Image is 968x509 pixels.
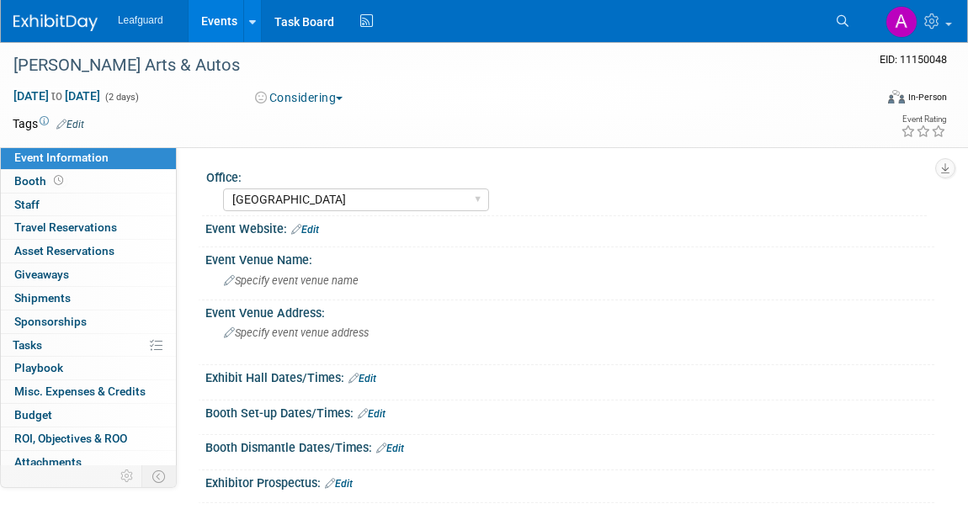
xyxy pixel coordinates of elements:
span: Staff [14,198,40,211]
span: Leafguard [118,14,163,26]
a: ROI, Objectives & ROO [1,427,176,450]
a: Asset Reservations [1,240,176,262]
a: Event Information [1,146,176,169]
div: Exhibitor Prospectus: [205,470,934,492]
div: Event Rating [901,115,946,124]
span: Travel Reservations [14,220,117,234]
a: Edit [358,408,386,420]
a: Shipments [1,287,176,310]
span: (2 days) [104,92,139,103]
a: Attachments [1,451,176,474]
a: Edit [291,224,319,236]
div: Event Venue Name: [205,247,934,268]
a: Edit [348,373,376,384]
a: Edit [325,478,353,490]
div: Booth Set-up Dates/Times: [205,400,934,422]
span: Misc. Expenses & Credits [14,384,146,398]
td: Toggle Event Tabs [142,465,177,487]
span: Event Information [14,151,109,164]
div: Exhibit Hall Dates/Times: [205,365,934,387]
div: [PERSON_NAME] Arts & Autos [8,50,855,81]
a: Tasks [1,334,176,357]
a: Travel Reservations [1,216,176,239]
a: Giveaways [1,263,176,286]
img: Arlene Duncan [886,6,917,38]
div: Office: [206,165,927,186]
span: Budget [14,408,52,422]
span: Giveaways [14,268,69,281]
span: Asset Reservations [14,244,114,257]
span: to [49,89,65,103]
span: Booth not reserved yet [51,174,66,187]
span: Sponsorships [14,315,87,328]
span: Event ID: 11150048 [880,53,947,66]
td: Personalize Event Tab Strip [113,465,142,487]
div: Event Venue Address: [205,300,934,321]
img: Format-Inperson.png [888,90,905,103]
div: In-Person [907,91,947,103]
img: ExhibitDay [13,14,98,31]
span: Specify event venue name [224,274,359,287]
td: Tags [13,115,84,132]
div: Booth Dismantle Dates/Times: [205,435,934,457]
a: Budget [1,404,176,427]
div: Event Format [802,87,948,113]
span: ROI, Objectives & ROO [14,432,127,445]
a: Staff [1,194,176,216]
a: Edit [376,443,404,454]
a: Booth [1,170,176,193]
button: Considering [249,89,349,106]
span: Specify event venue address [224,326,369,339]
span: [DATE] [DATE] [13,88,101,103]
a: Sponsorships [1,310,176,333]
a: Misc. Expenses & Credits [1,380,176,403]
span: Attachments [14,455,82,469]
a: Edit [56,119,84,130]
a: Playbook [1,357,176,379]
span: Tasks [13,338,42,352]
span: Playbook [14,361,63,374]
div: Event Website: [205,216,934,238]
span: Booth [14,174,66,188]
span: Shipments [14,291,71,305]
